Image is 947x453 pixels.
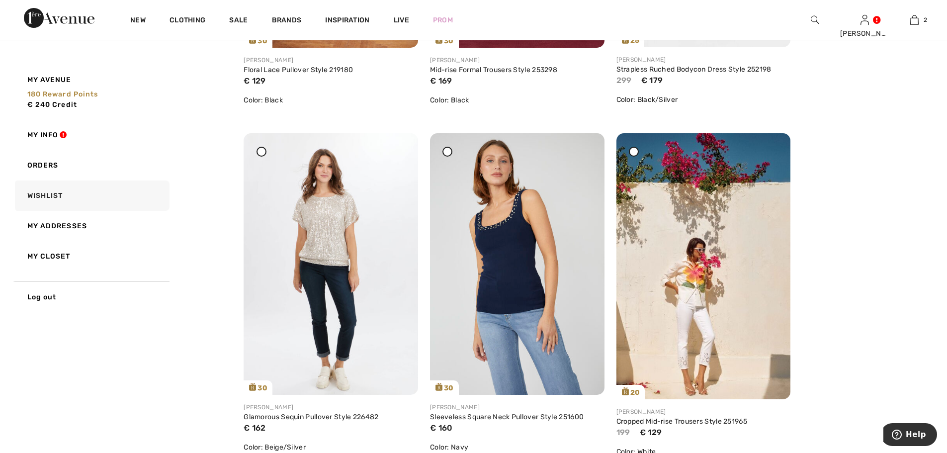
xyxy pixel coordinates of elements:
[229,16,248,26] a: Sale
[616,133,791,399] a: 20
[616,76,632,85] span: 299
[433,15,453,25] a: Prom
[616,428,630,437] span: 199
[244,56,418,65] div: [PERSON_NAME]
[27,90,98,98] span: 180 Reward points
[430,133,604,395] img: frank-lyman-tops-navy_6281251600a_2_6448_search.jpg
[244,403,418,412] div: [PERSON_NAME]
[244,133,418,395] img: frank-lyman-tops-beige-silver_2264821_5766_search.jpg
[430,403,604,412] div: [PERSON_NAME]
[616,55,791,64] div: [PERSON_NAME]
[616,407,791,416] div: [PERSON_NAME]
[883,423,937,448] iframe: Opens a widget where you can find more information
[616,417,747,426] a: Cropped Mid-rise Trousers Style 251965
[244,442,418,453] div: Color: Beige/Silver
[861,15,869,24] a: Sign In
[27,75,72,85] span: My Avenue
[430,95,604,105] div: Color: Black
[430,66,557,74] a: Mid-rise Formal Trousers Style 253298
[244,76,266,86] span: € 129
[13,150,170,181] a: Orders
[13,181,170,211] a: Wishlist
[244,95,418,105] div: Color: Black
[430,423,453,433] span: € 160
[244,413,378,421] a: Glamorous Sequin Pullover Style 226482
[616,133,791,399] img: joseph-ribkoff-pants-white_251965_1_1b61_search.jpg
[244,133,418,395] a: 30
[640,428,662,437] span: € 129
[24,8,94,28] img: 1ère Avenue
[272,16,302,26] a: Brands
[244,66,353,74] a: Floral Lace Pullover Style 219180
[924,15,927,24] span: 2
[13,241,170,272] a: My Closet
[840,28,889,39] div: [PERSON_NAME]
[13,281,170,312] a: Log out
[13,211,170,241] a: My Addresses
[244,423,266,433] span: € 162
[430,133,604,395] a: 30
[616,65,772,74] a: Strapless Ruched Bodycon Dress Style 252198
[170,16,205,26] a: Clothing
[910,14,919,26] img: My Bag
[890,14,939,26] a: 2
[641,76,663,85] span: € 179
[861,14,869,26] img: My Info
[430,76,452,86] span: € 169
[430,442,604,453] div: Color: Navy
[394,15,409,25] a: Live
[130,16,146,26] a: New
[13,120,170,150] a: My Info
[430,56,604,65] div: [PERSON_NAME]
[325,16,369,26] span: Inspiration
[430,413,584,421] a: Sleeveless Square Neck Pullover Style 251600
[27,100,77,109] span: € 240 Credit
[811,14,819,26] img: search the website
[616,94,791,105] div: Color: Black/Silver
